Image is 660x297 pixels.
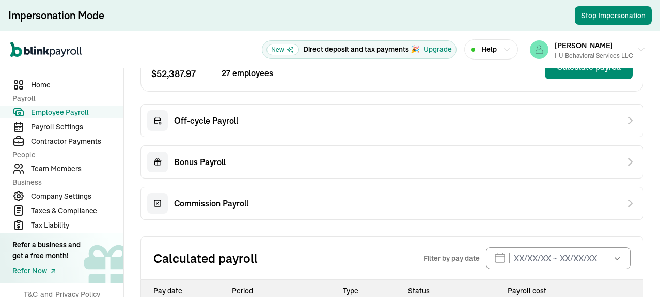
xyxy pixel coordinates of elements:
div: Chat Widget [608,247,660,297]
span: Home [31,80,123,91]
span: People [12,150,117,160]
button: Help [464,39,518,60]
span: Commission Payroll [174,197,248,210]
p: Direct deposit and tax payments 🎉 [303,44,419,55]
span: 27 employees [222,67,282,79]
span: Business [12,177,117,188]
span: Payroll [12,93,117,104]
div: Impersonation Mode [8,8,104,23]
span: Payroll Settings [31,122,123,132]
h2: Calculated payroll [153,250,423,266]
nav: Global [10,35,82,65]
span: Contractor Payments [31,136,123,147]
button: [PERSON_NAME]I-U Behavioral Services LLC [526,37,650,63]
span: New [266,44,299,55]
span: Off-cycle Payroll [174,114,238,127]
span: Taxes & Compliance [31,205,123,216]
span: Team Members [31,164,123,174]
button: Upgrade [423,44,452,55]
span: Bonus Payroll [174,156,226,168]
span: [PERSON_NAME] [555,41,613,50]
span: $ 52,387.97 [151,67,209,81]
span: Tax Liability [31,220,123,231]
span: Filter by pay date [423,253,480,263]
span: Help [481,44,497,55]
iframe: To enrich screen reader interactions, please activate Accessibility in Grammarly extension settings [608,247,660,297]
button: Stop Impersonation [575,6,652,25]
div: I-U Behavioral Services LLC [555,51,633,61]
input: XX/XX/XX ~ XX/XX/XX [486,247,631,269]
a: Refer Now [12,265,81,276]
div: Refer a business and get a free month! [12,240,81,261]
span: Company Settings [31,191,123,202]
span: Employee Payroll [31,107,123,118]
